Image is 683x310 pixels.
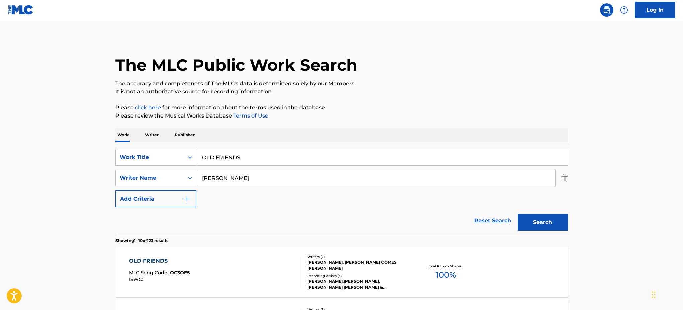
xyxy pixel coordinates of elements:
span: 100 % [436,269,456,281]
p: Publisher [173,128,197,142]
p: Please for more information about the terms used in the database. [115,104,568,112]
div: Writer Name [120,174,180,182]
div: OLD FRIENDS [129,257,190,265]
p: Writer [143,128,161,142]
a: Public Search [600,3,613,17]
a: Terms of Use [232,112,268,119]
span: OC3OE5 [170,269,190,276]
p: Showing 1 - 10 of 123 results [115,238,168,244]
a: click here [135,104,161,111]
a: Reset Search [471,213,514,228]
img: Delete Criterion [561,170,568,186]
div: Help [617,3,631,17]
form: Search Form [115,149,568,234]
img: help [620,6,628,14]
div: Work Title [120,153,180,161]
button: Add Criteria [115,190,196,207]
p: The accuracy and completeness of The MLC's data is determined solely by our Members. [115,80,568,88]
span: ISWC : [129,276,145,282]
p: Total Known Shares: [428,264,464,269]
div: Writers ( 2 ) [307,254,408,259]
p: Work [115,128,131,142]
p: Please review the Musical Works Database [115,112,568,120]
iframe: Chat Widget [650,278,683,310]
span: MLC Song Code : [129,269,170,276]
img: MLC Logo [8,5,34,15]
img: search [603,6,611,14]
h1: The MLC Public Work Search [115,55,357,75]
img: 9d2ae6d4665cec9f34b9.svg [183,195,191,203]
div: [PERSON_NAME],[PERSON_NAME],[PERSON_NAME] [PERSON_NAME] & [PERSON_NAME] [FEAT. [PERSON_NAME]], [P... [307,278,408,290]
a: OLD FRIENDSMLC Song Code:OC3OE5ISWC:Writers (2)[PERSON_NAME], [PERSON_NAME] COMES [PERSON_NAME]Re... [115,247,568,297]
div: Recording Artists ( 3 ) [307,273,408,278]
a: Log In [635,2,675,18]
div: Drag [652,285,656,305]
div: [PERSON_NAME], [PERSON_NAME] COMES [PERSON_NAME] [307,259,408,272]
button: Search [518,214,568,231]
p: It is not an authoritative source for recording information. [115,88,568,96]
